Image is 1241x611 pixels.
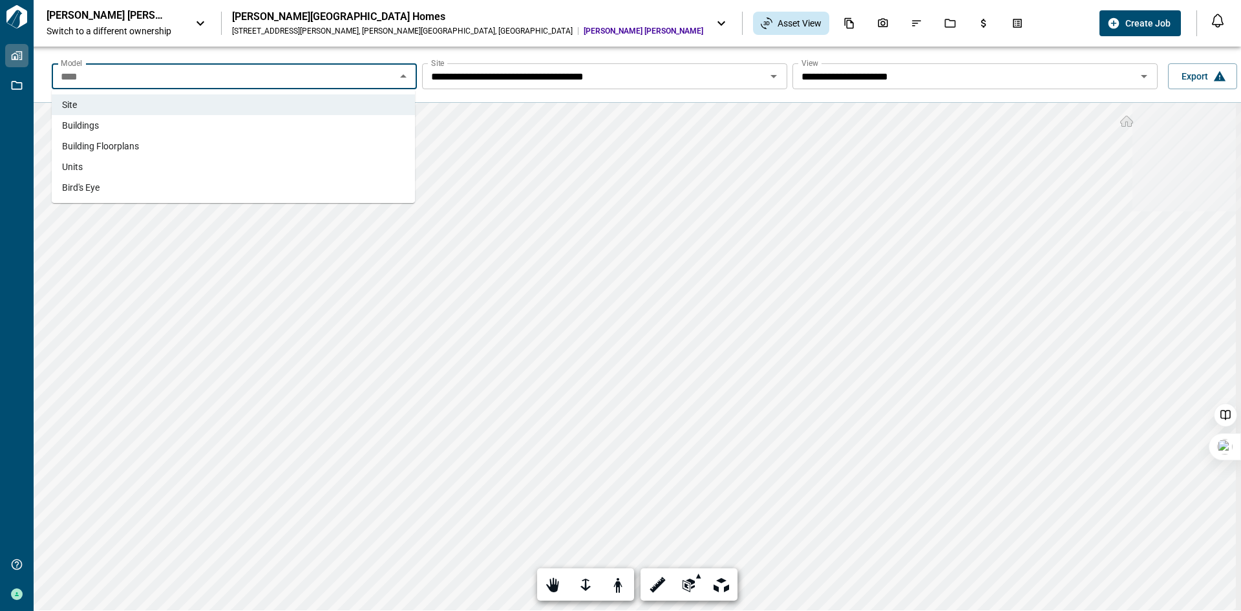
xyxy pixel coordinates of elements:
[47,25,182,38] span: Switch to a different ownership
[1207,10,1228,31] button: Open notification feed
[232,26,573,36] div: [STREET_ADDRESS][PERSON_NAME] , [PERSON_NAME][GEOGRAPHIC_DATA] , [GEOGRAPHIC_DATA]
[970,12,997,34] div: Budgets
[753,12,829,35] div: Asset View
[62,181,100,194] span: Bird's Eye
[394,67,412,85] button: Close
[47,9,163,22] p: [PERSON_NAME] [PERSON_NAME]
[778,17,822,30] span: Asset View
[1135,67,1153,85] button: Open
[431,58,444,69] label: Site
[62,160,83,173] span: Units
[62,140,139,153] span: Building Floorplans
[1004,12,1031,34] div: Takeoff Center
[836,12,863,34] div: Documents
[1168,63,1237,89] button: Export
[1125,17,1171,30] span: Create Job
[62,119,99,132] span: Buildings
[869,12,896,34] div: Photos
[61,58,82,69] label: Model
[62,98,77,111] span: Site
[765,67,783,85] button: Open
[801,58,818,69] label: View
[1099,10,1181,36] button: Create Job
[232,10,703,23] div: [PERSON_NAME][GEOGRAPHIC_DATA] Homes
[1182,70,1208,83] span: Export
[937,12,964,34] div: Jobs
[903,12,930,34] div: Issues & Info
[584,26,703,36] span: [PERSON_NAME] [PERSON_NAME]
